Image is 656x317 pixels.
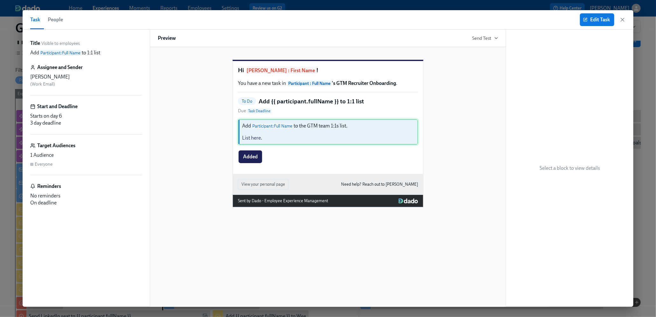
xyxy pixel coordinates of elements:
h1: Hi ! [238,66,418,75]
div: Sent by Dado - Employee Experience Management [238,197,328,204]
span: Due [238,108,272,114]
div: Added [238,150,418,164]
h6: Target Audiences [37,142,75,149]
span: 3 day deadline [30,120,61,126]
span: View your personal page [241,181,285,188]
h6: Start and Deadline [37,103,78,110]
span: Edit Task [584,17,610,23]
span: People [48,15,63,24]
button: Edit Task [580,13,614,26]
span: Task [30,15,40,24]
h6: Reminders [37,183,61,190]
div: Starts on day 6 [30,113,142,120]
span: Visible to employees [41,40,80,46]
button: Send Test [472,35,498,41]
span: Participant : Full Name [39,50,82,56]
h6: Assignee and Sender [37,64,83,71]
div: On deadline [30,199,142,206]
a: Need help? Reach out to [PERSON_NAME] [341,181,418,188]
span: Task Deadline [247,108,272,114]
div: AddParticipant:Full Nameto the GTM team 1:1s list. List here. [238,119,418,145]
span: ( Work Email ) [30,81,55,87]
label: Title [30,40,40,47]
div: Select a block to view details [506,30,633,307]
span: Participant : Full Name [287,80,332,86]
button: View your personal page [238,179,289,190]
p: Add to 1:1 list [30,49,100,56]
div: 1 Audience [30,152,142,159]
img: Dado [399,198,418,203]
strong: 's GTM Recruiter Onboarding [287,80,396,86]
h6: Preview [158,35,176,42]
div: Everyone [35,161,52,167]
span: [PERSON_NAME] : First Name [245,67,316,74]
h5: Add {{ participant.fullName }} to 1:1 list [259,97,364,106]
div: No reminders [30,192,142,199]
span: To Do [238,99,256,104]
div: [PERSON_NAME] [30,73,142,80]
p: You have a new task in . [238,80,418,87]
